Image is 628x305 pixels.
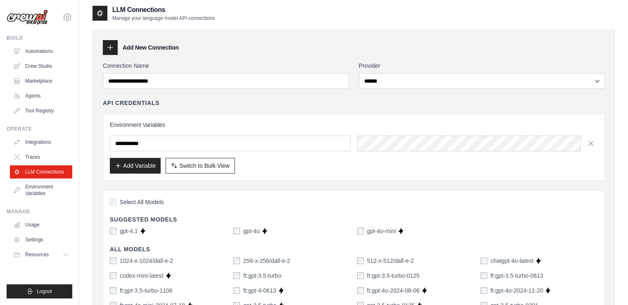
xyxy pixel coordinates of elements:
[233,228,240,234] input: gpt-4o
[243,227,260,235] label: gpt-4o
[10,233,72,246] a: Settings
[7,284,72,298] button: Logout
[10,180,72,200] a: Environment Variables
[367,272,420,280] label: ft:gpt-3.5-turbo-0125
[367,227,396,235] label: gpt-4o-mini
[166,158,235,174] button: Switch to Bulk View
[7,35,72,41] div: Build
[359,62,605,70] label: Provider
[10,165,72,179] a: LLM Connections
[7,208,72,215] div: Manage
[10,136,72,149] a: Integrations
[367,286,420,295] label: ft:gpt-4o-2024-08-06
[233,257,240,264] input: 256-x-256/dall-e-2
[120,286,173,295] label: ft:gpt-3.5-turbo-1106
[110,199,116,205] input: Select All Models
[110,228,116,234] input: gpt-4.1
[123,43,179,52] h3: Add New Connection
[10,74,72,88] a: Marketplace
[357,272,364,279] input: ft:gpt-3.5-turbo-0125
[491,257,533,265] label: chatgpt-4o-latest
[357,228,364,234] input: gpt-4o-mini
[112,15,215,21] p: Manage your language model API connections
[7,126,72,132] div: Operate
[110,121,597,129] h3: Environment Variables
[10,218,72,231] a: Usage
[481,272,487,279] input: ft:gpt-3.5-turbo-0613
[120,198,164,206] span: Select All Models
[491,286,543,295] label: ft:gpt-4o-2024-11-20
[243,272,281,280] label: ft:gpt-3.5-turbo
[10,104,72,117] a: Tool Registry
[10,45,72,58] a: Automations
[120,272,164,280] label: codex-mini-latest
[357,257,364,264] input: 512-x-512/dall-e-2
[367,257,414,265] label: 512-x-512/dall-e-2
[110,245,597,253] h4: All Models
[10,60,72,73] a: Crew Studio
[103,62,349,70] label: Connection Name
[481,257,487,264] input: chatgpt-4o-latest
[37,288,52,295] span: Logout
[10,248,72,261] button: Resources
[243,257,290,265] label: 256-x-256/dall-e-2
[357,287,364,294] input: ft:gpt-4o-2024-08-06
[243,286,276,295] label: ft:gpt-4-0613
[179,162,230,170] span: Switch to Bulk View
[110,287,116,294] input: ft:gpt-3.5-turbo-1106
[110,215,597,224] h4: Suggested Models
[10,89,72,102] a: Agents
[233,272,240,279] input: ft:gpt-3.5-turbo
[7,10,48,25] img: Logo
[110,158,161,174] button: Add Variable
[10,150,72,164] a: Traces
[120,227,138,235] label: gpt-4.1
[491,272,543,280] label: ft:gpt-3.5-turbo-0613
[112,5,215,15] h2: LLM Connections
[110,257,116,264] input: 1024-x-1024/dall-e-2
[25,251,49,258] span: Resources
[481,287,487,294] input: ft:gpt-4o-2024-11-20
[103,99,159,107] h4: API Credentials
[120,257,173,265] label: 1024-x-1024/dall-e-2
[110,272,116,279] input: codex-mini-latest
[233,287,240,294] input: ft:gpt-4-0613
